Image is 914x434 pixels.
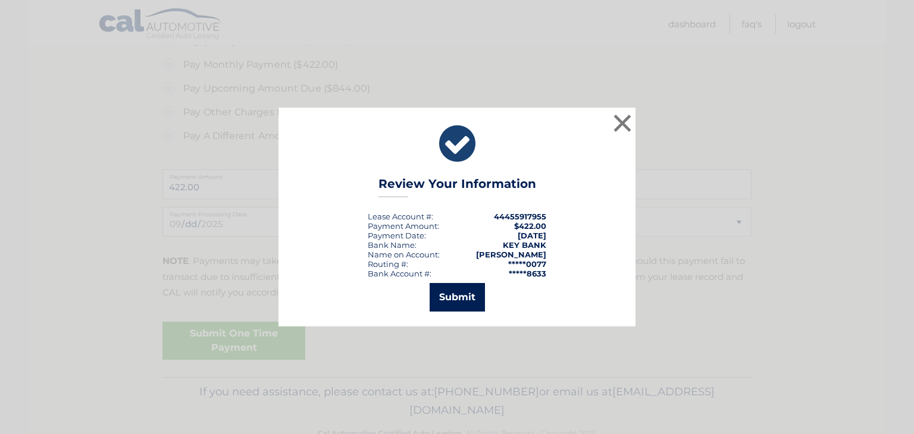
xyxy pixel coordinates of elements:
div: Bank Account #: [368,269,431,278]
div: Routing #: [368,259,408,269]
div: Lease Account #: [368,212,433,221]
button: × [611,111,634,135]
button: Submit [430,283,485,312]
div: Bank Name: [368,240,417,250]
h3: Review Your Information [378,177,536,197]
strong: KEY BANK [503,240,546,250]
span: [DATE] [518,231,546,240]
span: $422.00 [514,221,546,231]
div: : [368,231,426,240]
strong: [PERSON_NAME] [476,250,546,259]
strong: 44455917955 [494,212,546,221]
div: Payment Amount: [368,221,439,231]
div: Name on Account: [368,250,440,259]
span: Payment Date [368,231,424,240]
